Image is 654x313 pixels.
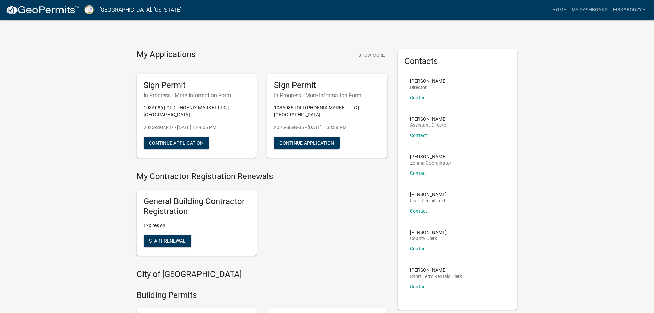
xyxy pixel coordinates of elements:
[410,274,462,279] p: Short Term Rentals Clerk
[137,269,387,279] h4: City of [GEOGRAPHIC_DATA]
[137,171,387,261] wm-registration-list-section: My Contractor Registration Renewals
[410,192,447,197] p: [PERSON_NAME]
[144,80,250,90] h5: Sign Permit
[410,123,448,127] p: Assistant Director
[144,235,191,247] button: Start Renewal
[410,268,462,272] p: [PERSON_NAME]
[144,92,250,99] h6: In Progress - More Information Form
[274,92,380,99] h6: In Progress - More Information Form
[410,85,447,90] p: Director
[137,49,195,60] h4: My Applications
[569,3,610,16] a: My Dashboard
[410,284,427,289] a: Contact
[410,79,447,83] p: [PERSON_NAME]
[144,124,250,131] p: 2025-SIGN-37 - [DATE] 1:49:06 PM
[610,3,649,16] a: erikabodzy
[137,290,387,300] h4: Building Permits
[410,154,451,159] p: [PERSON_NAME]
[410,116,448,121] p: [PERSON_NAME]
[84,5,94,14] img: Putnam County, Georgia
[410,236,447,241] p: County Clerk
[410,230,447,235] p: [PERSON_NAME]
[274,137,340,149] button: Continue Application
[144,222,250,229] p: Expires on
[149,238,186,243] span: Start Renewal
[99,4,182,16] a: [GEOGRAPHIC_DATA], [US_STATE]
[410,246,427,251] a: Contact
[404,56,511,66] h5: Contacts
[410,95,427,100] a: Contact
[410,170,427,176] a: Contact
[410,208,427,214] a: Contact
[137,171,387,181] h4: My Contractor Registration Renewals
[410,160,451,165] p: Zoning Coordinator
[410,133,427,138] a: Contact
[356,49,387,61] button: Show More
[274,80,380,90] h5: Sign Permit
[550,3,569,16] a: Home
[144,137,209,149] button: Continue Application
[144,104,250,119] p: 103A086 | OLD PHOENIX MARKET LLC | [GEOGRAPHIC_DATA]
[410,198,447,203] p: Lead Permit Tech
[144,197,250,216] h5: General Building Contractor Registration
[274,124,380,131] p: 2025-SIGN-36 - [DATE] 1:38:38 PM
[274,104,380,119] p: 103A086 | OLD PHOENIX MARKET LLC | [GEOGRAPHIC_DATA]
